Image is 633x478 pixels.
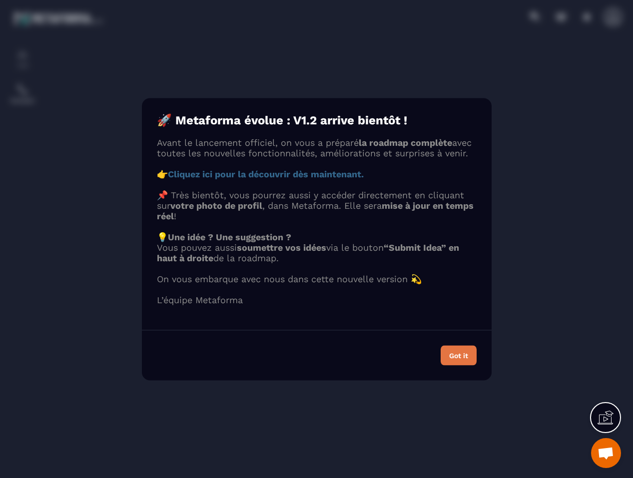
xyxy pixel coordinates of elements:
strong: soumettre vos idées [237,242,326,252]
strong: la roadmap complète [359,137,452,147]
button: Got it [441,345,477,365]
p: 👉 [157,168,477,179]
div: Got it [449,352,468,359]
p: On vous embarque avec nous dans cette nouvelle version 💫 [157,273,477,284]
p: 📌 Très bientôt, vous pourrez aussi y accéder directement en cliquant sur , dans Metaforma. Elle s... [157,189,477,221]
p: Avant le lancement officiel, on vous a préparé avec toutes les nouvelles fonctionnalités, amélior... [157,137,477,158]
strong: Une idée ? Une suggestion ? [168,231,291,242]
h4: 🚀 Metaforma évolue : V1.2 arrive bientôt ! [157,113,477,127]
p: Vous pouvez aussi via le bouton de la roadmap. [157,242,477,263]
a: Cliquez ici pour la découvrir dès maintenant. [168,168,364,179]
p: L’équipe Metaforma [157,294,477,305]
strong: votre photo de profil [170,200,262,210]
p: 💡 [157,231,477,242]
strong: mise à jour en temps réel [157,200,474,221]
div: Mở cuộc trò chuyện [591,438,621,468]
strong: “Submit Idea” en haut à droite [157,242,459,263]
